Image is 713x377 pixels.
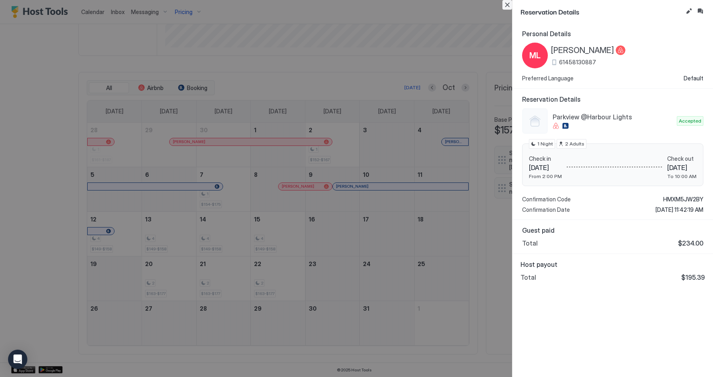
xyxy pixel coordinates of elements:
span: To 10:00 AM [667,173,697,179]
button: Edit reservation [684,6,694,16]
span: 2 Adults [565,140,584,148]
span: Confirmation Date [522,206,570,213]
button: Inbox [695,6,705,16]
span: [DATE] 11:42:19 AM [656,206,703,213]
span: [PERSON_NAME] [551,45,614,55]
span: Personal Details [522,30,703,38]
span: 61458130887 [559,59,596,66]
span: Reservation Details [520,6,682,16]
span: Default [684,75,703,82]
span: Guest paid [522,226,703,234]
span: $195.39 [681,273,705,281]
span: Parkview @Harbour Lights [553,113,674,121]
span: From 2:00 PM [529,173,562,179]
div: Open Intercom Messenger [8,350,27,369]
span: [DATE] [529,164,562,172]
span: Preferred Language [522,75,574,82]
span: Confirmation Code [522,196,571,203]
span: Total [522,239,538,247]
span: Reservation Details [522,95,703,103]
span: 1 Night [537,140,553,148]
span: HMXM5JW2BY [663,196,703,203]
span: Check in [529,155,562,162]
span: ML [529,49,541,61]
span: Accepted [679,117,701,125]
span: [DATE] [667,164,697,172]
span: Check out [667,155,697,162]
span: $234.00 [678,239,703,247]
span: Total [520,273,536,281]
span: Host payout [520,260,705,268]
